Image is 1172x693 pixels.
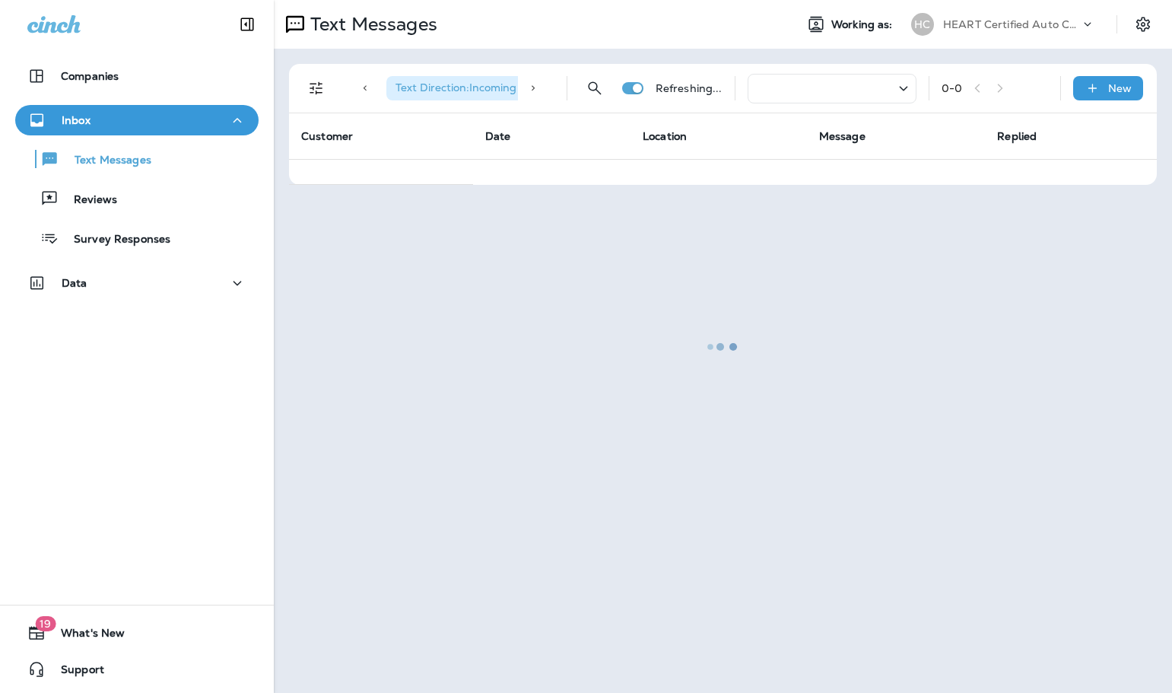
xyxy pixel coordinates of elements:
[59,193,117,208] p: Reviews
[46,627,125,645] span: What's New
[62,277,87,289] p: Data
[59,154,151,168] p: Text Messages
[226,9,268,40] button: Collapse Sidebar
[35,616,56,631] span: 19
[1108,82,1132,94] p: New
[61,70,119,82] p: Companies
[59,233,170,247] p: Survey Responses
[15,105,259,135] button: Inbox
[15,618,259,648] button: 19What's New
[46,663,104,682] span: Support
[15,268,259,298] button: Data
[15,654,259,685] button: Support
[15,183,259,215] button: Reviews
[15,61,259,91] button: Companies
[15,222,259,254] button: Survey Responses
[15,143,259,175] button: Text Messages
[62,114,91,126] p: Inbox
